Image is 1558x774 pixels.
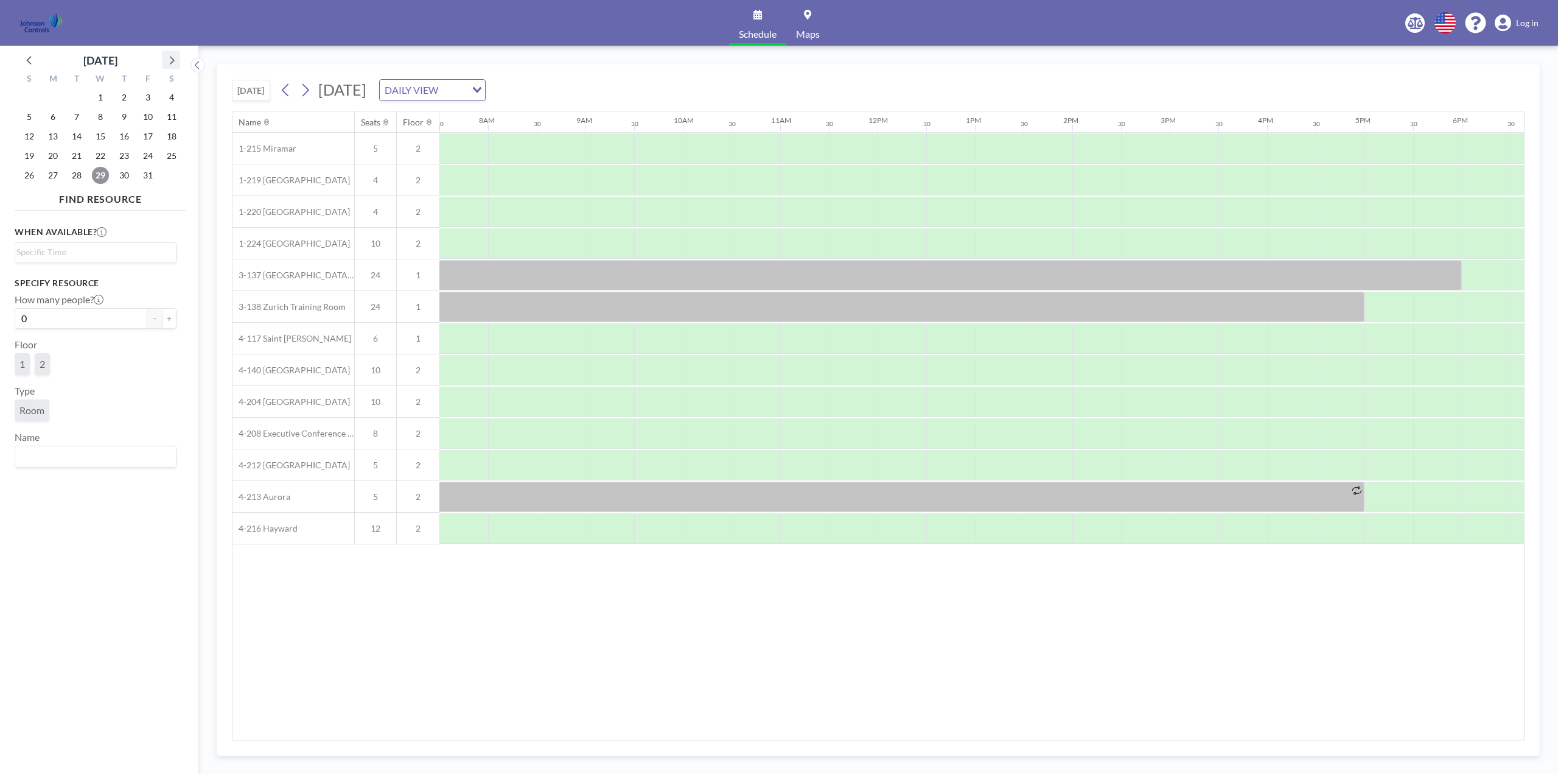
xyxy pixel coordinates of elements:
[116,147,133,164] span: Thursday, October 23, 2025
[163,147,180,164] span: Saturday, October 25, 2025
[139,147,156,164] span: Friday, October 24, 2025
[1021,120,1028,128] div: 30
[19,358,25,370] span: 1
[1410,120,1417,128] div: 30
[139,167,156,184] span: Friday, October 31, 2025
[397,523,439,534] span: 2
[159,72,183,88] div: S
[631,120,638,128] div: 30
[796,29,820,39] span: Maps
[355,396,396,407] span: 10
[355,175,396,186] span: 4
[21,128,38,145] span: Sunday, October 12, 2025
[674,116,694,125] div: 10AM
[355,460,396,471] span: 5
[44,167,61,184] span: Monday, October 27, 2025
[16,449,169,465] input: Search for option
[19,11,63,35] img: organization-logo
[355,143,396,154] span: 5
[15,385,35,397] label: Type
[442,82,465,98] input: Search for option
[403,117,424,128] div: Floor
[16,245,169,259] input: Search for option
[163,128,180,145] span: Saturday, October 18, 2025
[1161,116,1176,125] div: 3PM
[15,243,176,261] div: Search for option
[576,116,592,125] div: 9AM
[136,72,159,88] div: F
[355,333,396,344] span: 6
[163,89,180,106] span: Saturday, October 4, 2025
[15,294,103,306] label: How many people?
[318,80,366,99] span: [DATE]
[397,175,439,186] span: 2
[40,358,45,370] span: 2
[397,270,439,281] span: 1
[68,147,85,164] span: Tuesday, October 21, 2025
[1507,120,1515,128] div: 30
[239,117,261,128] div: Name
[92,89,109,106] span: Wednesday, October 1, 2025
[112,72,136,88] div: T
[361,117,380,128] div: Seats
[232,175,350,186] span: 1-219 [GEOGRAPHIC_DATA]
[397,365,439,376] span: 2
[826,120,833,128] div: 30
[232,238,350,249] span: 1-224 [GEOGRAPHIC_DATA]
[1215,120,1223,128] div: 30
[868,116,888,125] div: 12PM
[15,188,186,205] h4: FIND RESOURCE
[966,116,981,125] div: 1PM
[232,365,350,376] span: 4-140 [GEOGRAPHIC_DATA]
[232,206,350,217] span: 1-220 [GEOGRAPHIC_DATA]
[232,460,350,471] span: 4-212 [GEOGRAPHIC_DATA]
[44,128,61,145] span: Monday, October 13, 2025
[18,72,41,88] div: S
[139,128,156,145] span: Friday, October 17, 2025
[232,428,354,439] span: 4-208 Executive Conference Room
[147,308,162,329] button: -
[355,523,396,534] span: 12
[116,108,133,125] span: Thursday, October 9, 2025
[41,72,65,88] div: M
[397,460,439,471] span: 2
[65,72,89,88] div: T
[1516,18,1539,29] span: Log in
[355,491,396,502] span: 5
[15,339,37,351] label: Floor
[1313,120,1320,128] div: 30
[92,128,109,145] span: Wednesday, October 15, 2025
[397,206,439,217] span: 2
[1355,116,1371,125] div: 5PM
[232,270,354,281] span: 3-137 [GEOGRAPHIC_DATA] Training Room
[116,128,133,145] span: Thursday, October 16, 2025
[139,89,156,106] span: Friday, October 3, 2025
[397,333,439,344] span: 1
[355,428,396,439] span: 8
[1495,15,1539,32] a: Log in
[397,143,439,154] span: 2
[479,116,495,125] div: 8AM
[397,301,439,312] span: 1
[44,108,61,125] span: Monday, October 6, 2025
[232,80,270,101] button: [DATE]
[397,491,439,502] span: 2
[771,116,791,125] div: 11AM
[923,120,931,128] div: 30
[21,108,38,125] span: Sunday, October 5, 2025
[44,147,61,164] span: Monday, October 20, 2025
[232,491,290,502] span: 4-213 Aurora
[1453,116,1468,125] div: 6PM
[1063,116,1078,125] div: 2PM
[1118,120,1125,128] div: 30
[68,128,85,145] span: Tuesday, October 14, 2025
[380,80,485,100] div: Search for option
[728,120,736,128] div: 30
[232,333,351,344] span: 4-117 Saint [PERSON_NAME]
[19,404,44,417] span: Room
[116,167,133,184] span: Thursday, October 30, 2025
[355,206,396,217] span: 4
[15,431,40,443] label: Name
[397,238,439,249] span: 2
[92,108,109,125] span: Wednesday, October 8, 2025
